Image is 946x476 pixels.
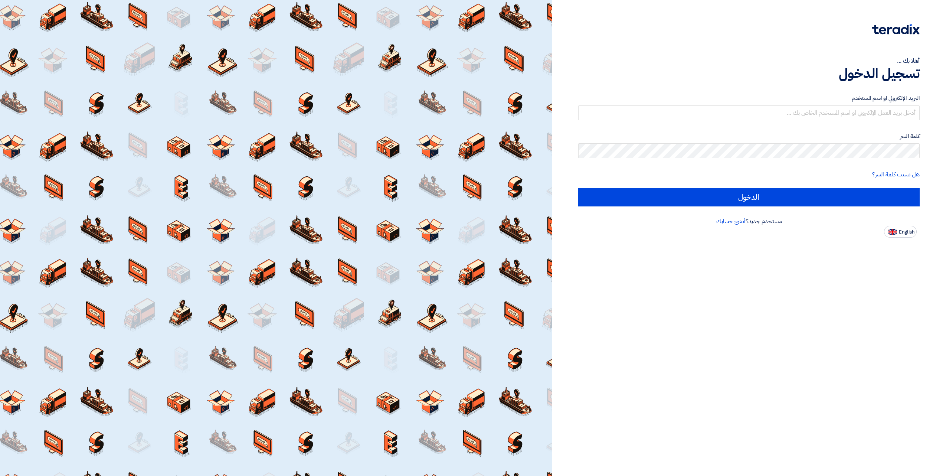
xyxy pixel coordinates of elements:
[578,132,920,141] label: كلمة السر
[578,105,920,120] input: أدخل بريد العمل الإلكتروني او اسم المستخدم الخاص بك ...
[872,24,920,35] img: Teradix logo
[899,229,914,235] span: English
[872,170,920,179] a: هل نسيت كلمة السر؟
[578,94,920,102] label: البريد الإلكتروني او اسم المستخدم
[888,229,897,235] img: en-US.png
[578,65,920,82] h1: تسجيل الدخول
[578,188,920,206] input: الدخول
[716,217,746,226] a: أنشئ حسابك
[578,56,920,65] div: أهلا بك ...
[578,217,920,226] div: مستخدم جديد؟
[884,226,917,238] button: English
